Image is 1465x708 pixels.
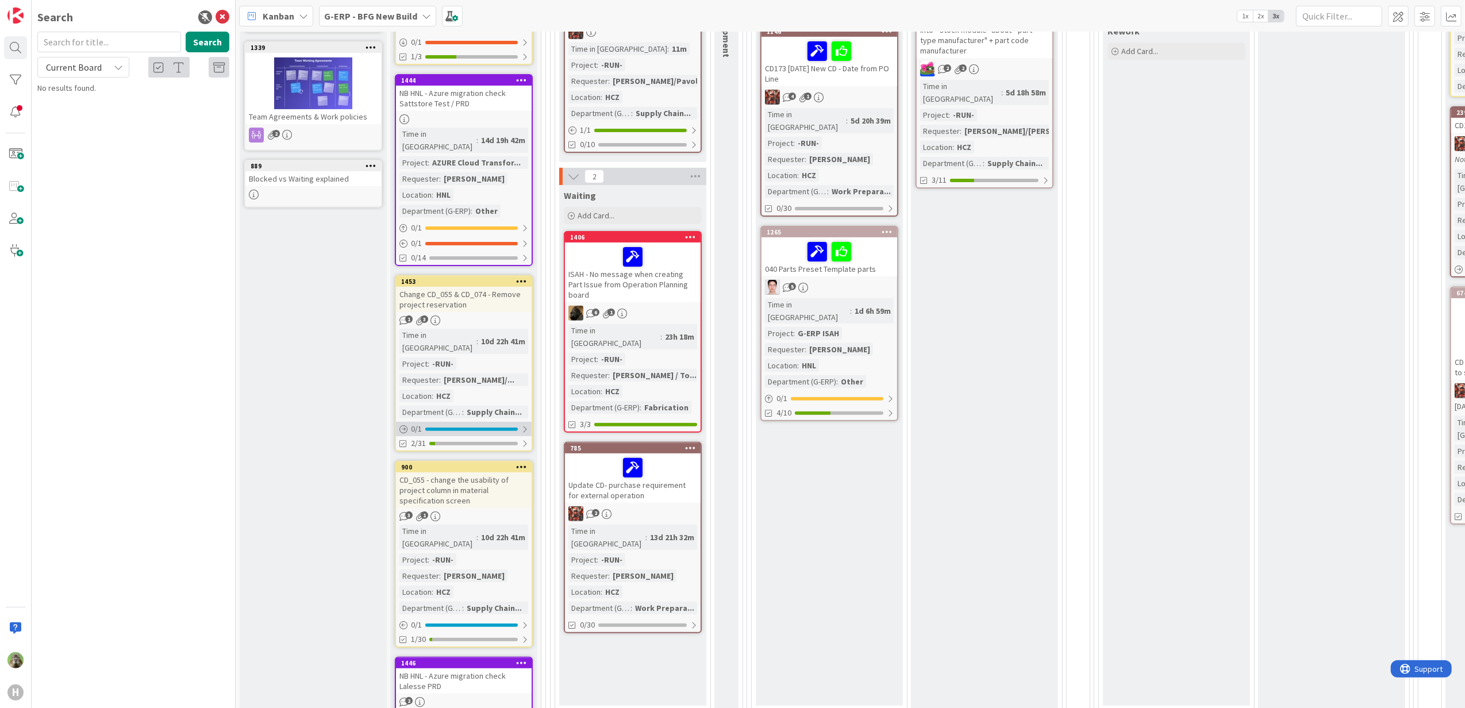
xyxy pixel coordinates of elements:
div: 0/1 [396,618,532,632]
span: 6 [592,309,599,316]
span: 2 [944,64,951,72]
span: : [432,586,433,598]
span: Current Board [46,61,102,73]
div: 1339 [245,43,381,53]
span: 2x [1253,10,1268,22]
div: 1444 [396,75,532,86]
div: 1453 [401,278,532,286]
div: JK [565,506,701,521]
div: Supply Chain... [633,107,694,120]
div: 900CD_055 - change the usability of project column in material specification screen [396,462,532,508]
span: : [836,375,838,388]
a: 1406ISAH - No message when creating Part Issue from Operation Planning boardNDTime in [GEOGRAPHIC... [564,231,702,433]
div: ND [565,306,701,321]
div: -RUN- [429,553,456,566]
span: : [608,570,610,582]
div: 785Update CD- purchase requirement for external operation [565,443,701,503]
div: Other [838,375,866,388]
span: : [608,369,610,382]
span: : [597,553,598,566]
div: Change CD_055 & CD_074 - Remove project reservation [396,287,532,312]
div: NB HNL - Azure migration check Sattstore Test / PRD [396,86,532,111]
span: : [948,109,950,121]
div: [PERSON_NAME]/Pavol... [610,75,707,87]
div: Project [399,357,428,370]
div: Requester [399,172,439,185]
div: 785 [565,443,701,453]
a: 1453Change CD_055 & CD_074 - Remove project reservationTime in [GEOGRAPHIC_DATA]:10d 22h 41mProje... [395,275,533,452]
span: : [1001,86,1003,99]
span: 5 [789,283,796,290]
span: Support [24,2,52,16]
span: : [439,172,441,185]
div: Supply Chain... [464,602,525,614]
div: AZURE Cloud Transfor... [429,156,524,169]
div: 1265 [762,227,897,237]
span: : [793,137,795,149]
span: 0/10 [580,138,595,151]
span: 1 [405,315,413,323]
div: Project [765,327,793,340]
a: 785Update CD- purchase requirement for external operationJKTime in [GEOGRAPHIC_DATA]:13d 21h 32mP... [564,442,702,633]
span: : [827,185,829,198]
span: 2 [959,64,967,72]
span: 4 [789,93,796,100]
span: Add Card... [578,210,614,221]
span: : [631,107,633,120]
img: JK [568,506,583,521]
span: : [797,359,799,372]
div: 1146CD173 [DATE] New CD - Date from PO Line [762,26,897,86]
div: Other [472,205,501,217]
a: 1146CD173 [DATE] New CD - Date from PO LineJKTime in [GEOGRAPHIC_DATA]:5d 20h 39mProject:-RUN-Req... [760,25,898,217]
input: Search for title... [37,32,181,52]
div: Work Prepara... [829,185,894,198]
div: 040 Parts Preset Template parts [762,237,897,276]
div: 1406ISAH - No message when creating Part Issue from Operation Planning board [565,232,701,302]
div: [PERSON_NAME] [806,153,873,166]
span: : [439,570,441,582]
div: [PERSON_NAME] / To... [610,369,699,382]
a: 889Blocked vs Waiting explained [244,160,382,207]
div: Time in [GEOGRAPHIC_DATA] [765,298,850,324]
div: 0/1 [396,35,532,49]
span: 1/3 [411,51,422,63]
span: Add Card... [1121,46,1158,56]
span: 0 / 1 [411,222,422,234]
div: 1d 6h 59m [852,305,894,317]
span: : [432,188,433,201]
div: -RUN- [598,353,625,365]
a: 1339Team Agreements & Work policies [244,41,382,151]
span: 3 [405,511,413,519]
div: [PERSON_NAME] [806,343,873,356]
div: Time in [GEOGRAPHIC_DATA] [568,525,645,550]
div: Work Prepara... [632,602,697,614]
span: : [952,141,954,153]
div: 14d 19h 42m [478,134,528,147]
div: -RUN- [429,357,456,370]
div: Time in [GEOGRAPHIC_DATA] [765,108,846,133]
div: 1265 [767,228,897,236]
div: Department (G-ERP) [765,375,836,388]
div: Time in [GEOGRAPHIC_DATA] [568,324,660,349]
div: [PERSON_NAME] [441,172,507,185]
div: Time in [GEOGRAPHIC_DATA] [920,80,1001,105]
img: JK [568,24,583,39]
span: : [667,43,669,55]
div: HCZ [433,390,453,402]
div: 0/1 [396,221,532,235]
div: Requester [568,570,608,582]
div: 900 [401,463,532,471]
div: Time in [GEOGRAPHIC_DATA] [399,128,476,153]
div: Location [568,385,601,398]
b: G-ERP - BFG New Build [324,10,417,22]
div: Requester [765,153,805,166]
div: Time in [GEOGRAPHIC_DATA] [399,525,476,550]
span: : [630,602,632,614]
div: HCZ [433,586,453,598]
span: 2 [272,130,280,137]
div: 10d 22h 41m [478,531,528,544]
span: : [640,401,641,414]
span: 2 [405,697,413,705]
div: Project [765,137,793,149]
div: 13d 21h 32m [647,531,697,544]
